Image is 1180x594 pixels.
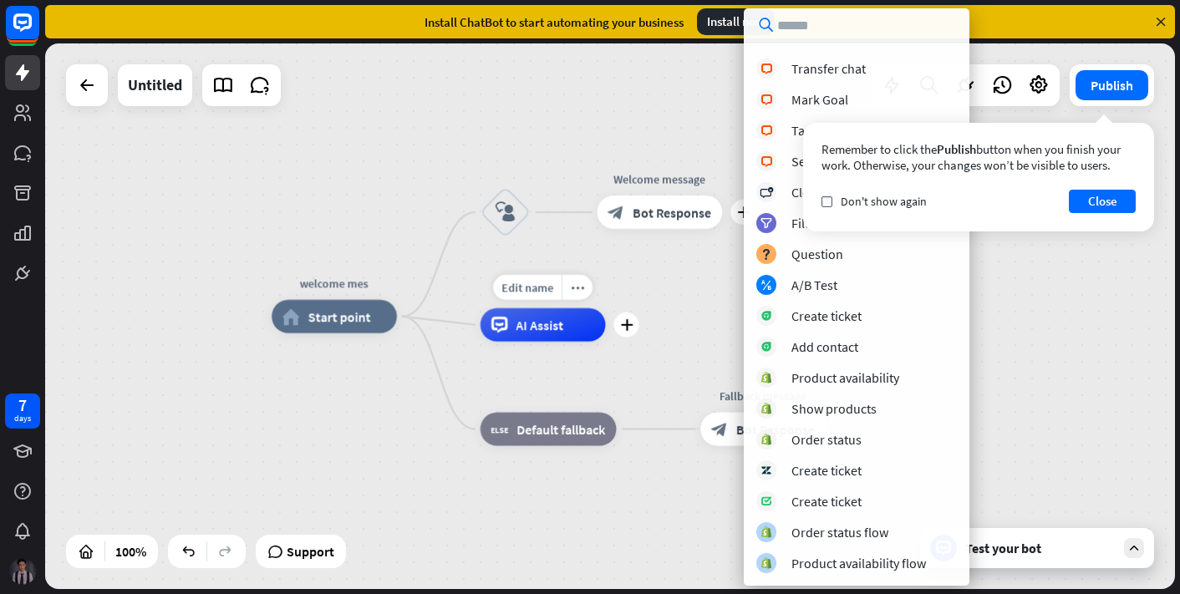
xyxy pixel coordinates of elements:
[841,194,927,209] span: Don't show again
[791,369,899,386] div: Product availability
[496,202,516,222] i: block_user_input
[516,317,564,333] span: AI Assist
[491,421,509,438] i: block_fallback
[711,421,728,438] i: block_bot_response
[937,141,976,157] span: Publish
[608,204,625,221] i: block_bot_response
[761,249,771,260] i: block_question
[736,421,815,438] span: Bot Response
[425,14,684,30] div: Install ChatBot to start automating your business
[620,319,633,331] i: plus
[791,462,862,479] div: Create ticket
[760,218,772,229] i: filter
[128,64,182,106] div: Untitled
[791,246,843,262] div: Question
[760,94,773,105] i: block_livechat
[791,91,848,108] div: Mark Goal
[282,308,300,325] i: home_2
[501,280,553,295] span: Edit name
[791,277,837,293] div: A/B Test
[791,431,862,448] div: Order status
[760,125,773,136] i: block_livechat
[287,538,334,565] span: Support
[791,122,838,139] div: Tag chat
[760,156,773,167] i: block_livechat
[791,400,877,417] div: Show products
[821,141,1136,173] div: Remember to click the button when you finish your work. Otherwise, your changes won’t be visible ...
[965,540,1116,556] div: Test your bot
[760,63,773,74] i: block_livechat
[14,413,31,424] div: days
[791,338,858,355] div: Add contact
[1076,70,1148,100] button: Publish
[791,524,888,541] div: Order status flow
[571,281,584,293] i: more_horiz
[308,308,371,325] span: Start point
[5,393,40,429] a: 7 days
[791,555,926,571] div: Product availability flow
[791,60,866,77] div: Transfer chat
[737,206,750,218] i: plus
[585,170,735,187] div: Welcome message
[633,204,711,221] span: Bot Response
[517,421,606,438] span: Default fallback
[1069,190,1136,213] button: Close
[688,388,838,404] div: Fallback message
[761,280,772,291] i: block_ab_testing
[791,307,862,324] div: Create ticket
[760,187,773,198] i: block_close_chat
[13,7,64,57] button: Open LiveChat chat widget
[791,184,849,201] div: Close chat
[259,275,409,292] div: welcome mes
[791,153,878,170] div: Send transcript
[791,215,821,231] div: Filter
[110,538,151,565] div: 100%
[791,493,862,510] div: Create ticket
[697,8,775,35] div: Install now
[18,398,27,413] div: 7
